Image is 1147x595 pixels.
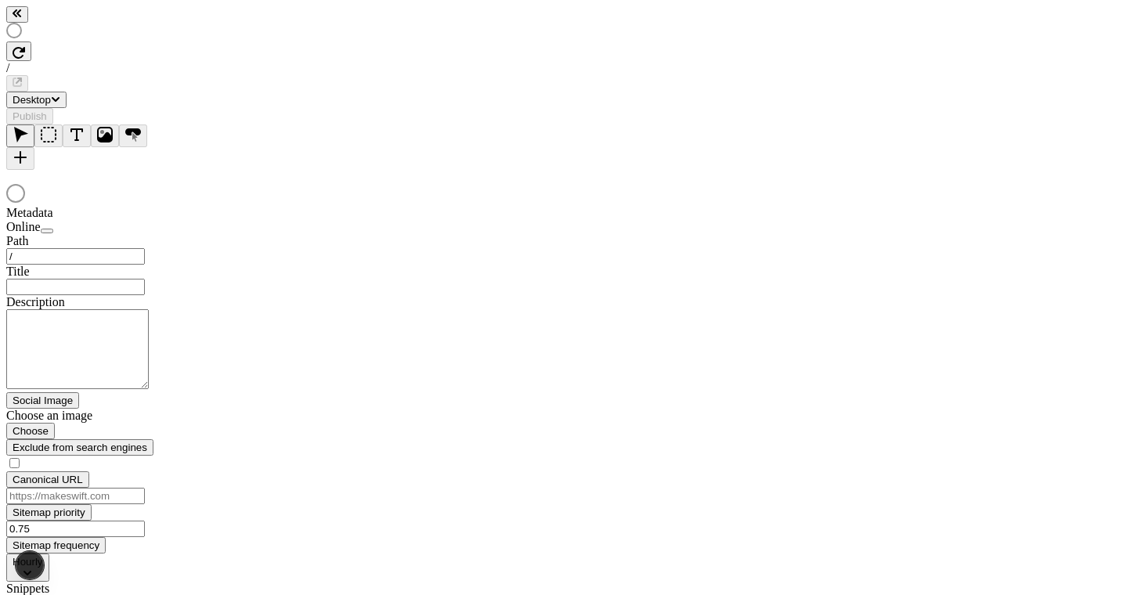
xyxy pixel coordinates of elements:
[6,409,194,423] div: Choose an image
[6,295,65,308] span: Description
[13,474,83,485] span: Canonical URL
[6,439,153,456] button: Exclude from search engines
[6,423,55,439] button: Choose
[6,220,41,233] span: Online
[6,471,89,488] button: Canonical URL
[13,110,47,122] span: Publish
[6,537,106,554] button: Sitemap frequency
[6,92,67,108] button: Desktop
[91,124,119,147] button: Image
[13,94,51,106] span: Desktop
[63,124,91,147] button: Text
[119,124,147,147] button: Button
[34,124,63,147] button: Box
[6,504,92,521] button: Sitemap priority
[6,392,79,409] button: Social Image
[13,425,49,437] span: Choose
[13,556,43,568] span: Hourly
[13,395,73,406] span: Social Image
[13,507,85,518] span: Sitemap priority
[6,265,30,278] span: Title
[6,108,53,124] button: Publish
[13,442,147,453] span: Exclude from search engines
[6,234,28,247] span: Path
[6,206,194,220] div: Metadata
[6,61,1141,75] div: /
[13,539,99,551] span: Sitemap frequency
[6,488,145,504] input: https://makeswift.com
[6,554,49,582] button: Hourly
